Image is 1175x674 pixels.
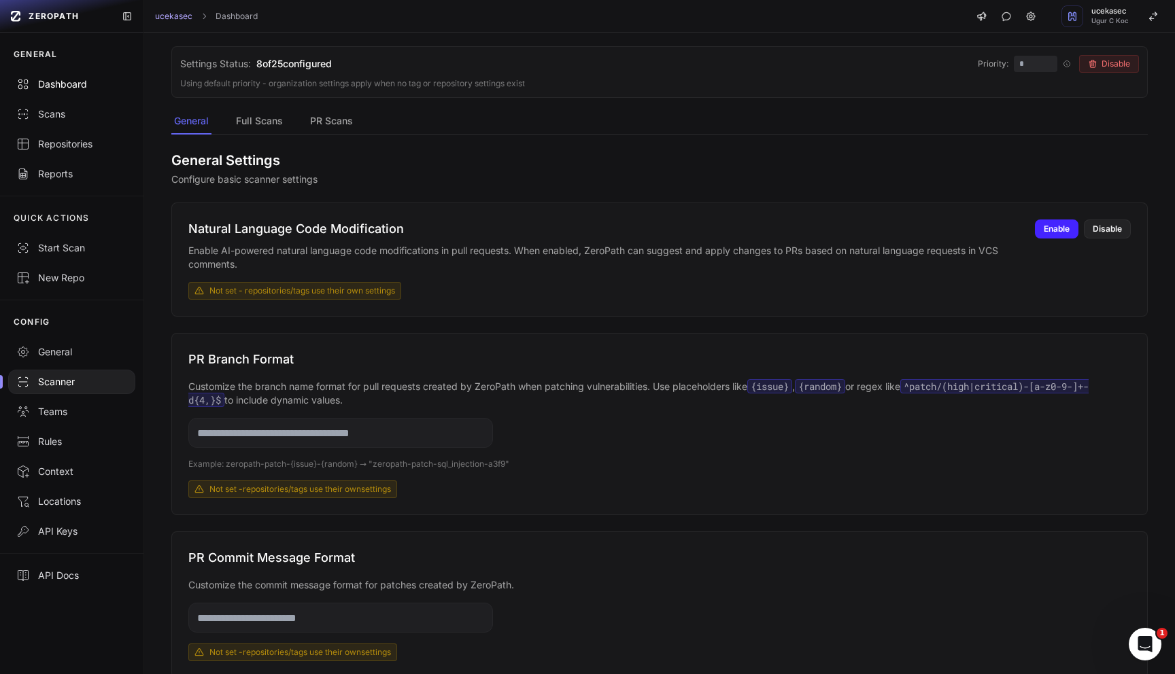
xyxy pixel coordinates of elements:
p: Example: zeropath-patch-{issue}-{random} → "zeropath-patch-sql_injection-a3f9" [188,459,1131,469]
div: Scanner [16,375,127,389]
div: Repositories [16,137,127,151]
button: Disable [1084,219,1131,238]
h3: PR Commit Message Format [188,548,1131,567]
span: Settings Status: [180,57,251,71]
div: Context [16,465,127,478]
button: General [171,109,211,135]
h3: Natural Language Code Modification [188,219,1019,238]
span: ucekasec [1091,7,1129,15]
div: API Keys [16,525,127,538]
span: Ugur C Koc [1091,18,1129,24]
button: PR Scans [307,109,356,135]
p: Enable AI-powered natural language code modifications in pull requests. When enabled, ZeroPath ca... [188,244,1019,271]
h3: PR Branch Format [188,350,1131,369]
span: Not set - repositories/tags use their own settings [209,484,391,495]
button: Enable [1035,219,1078,238]
code: {issue} [747,379,792,393]
svg: chevron right, [199,12,209,21]
p: QUICK ACTIONS [14,213,90,224]
a: ZEROPATH [5,5,111,27]
p: CONFIG [14,317,50,327]
span: Priority: [978,58,1008,69]
button: Full Scans [233,109,286,135]
div: Start Scan [16,241,127,255]
div: Dashboard [16,77,127,91]
p: GENERAL [14,49,57,60]
a: ucekasec [155,11,192,22]
p: Customize the branch name format for pull requests created by ZeroPath when patching vulnerabilit... [188,380,1131,407]
div: Teams [16,405,127,419]
a: Dashboard [216,11,258,22]
span: 1 [1157,628,1168,639]
span: Not set - repositories/tags use their own settings [209,647,391,658]
nav: breadcrumb [155,11,258,22]
div: API Docs [16,569,127,582]
div: Using default priority - organization settings apply when no tag or repository settings exist [180,78,1139,89]
p: Customize the commit message format for patches created by ZeroPath. [188,578,1131,592]
iframe: Intercom live chat [1129,628,1161,660]
div: Rules [16,435,127,448]
p: Configure basic scanner settings [171,173,1148,186]
h2: General Settings [171,151,1148,170]
code: ^patch/(high|critical)-[a-z0-9-]+-d{4,}$ [188,379,1089,407]
span: ZEROPATH [29,11,79,22]
span: 8 of 25 configured [256,57,332,71]
span: Not set - repositories/tags use their own settings [209,285,395,296]
div: New Repo [16,271,127,285]
div: General [16,345,127,359]
div: Locations [16,495,127,508]
div: Reports [16,167,127,181]
button: Disable [1079,55,1139,73]
code: {random} [795,379,845,393]
div: Scans [16,107,127,121]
